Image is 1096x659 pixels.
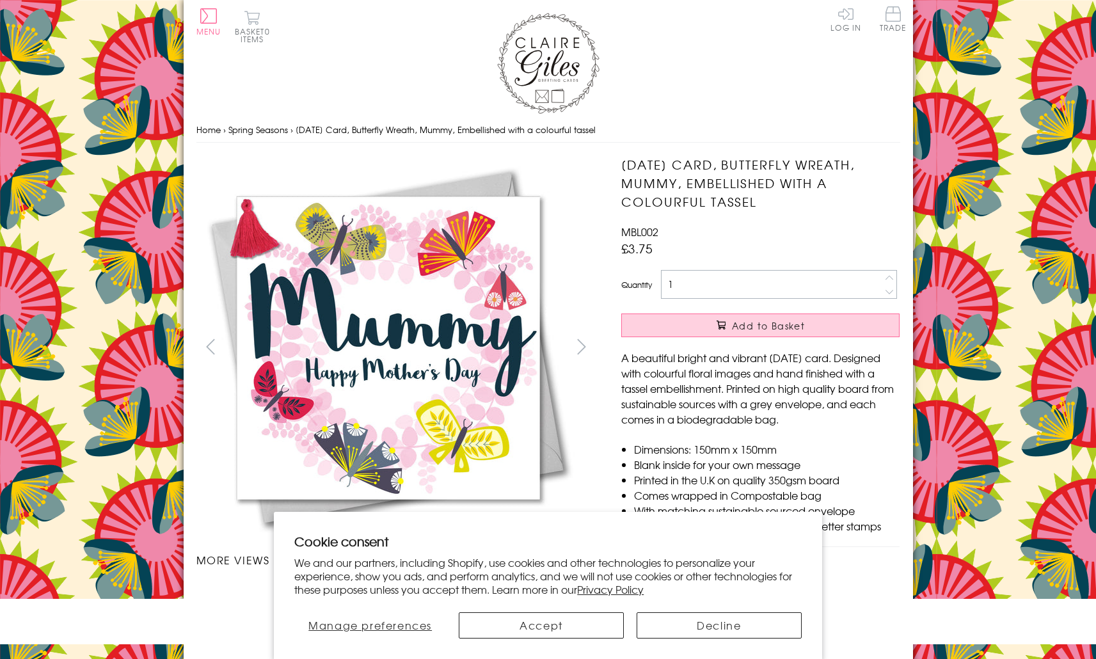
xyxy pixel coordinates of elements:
[621,279,652,290] label: Quantity
[294,612,446,639] button: Manage preferences
[634,472,900,488] li: Printed in the U.K on quality 350gsm board
[196,155,580,539] img: Mother's Day Card, Butterfly Wreath, Mummy, Embellished with a colourful tassel
[497,13,600,114] img: Claire Giles Greetings Cards
[621,224,658,239] span: MBL002
[308,617,432,633] span: Manage preferences
[196,332,225,361] button: prev
[296,123,596,136] span: [DATE] Card, Butterfly Wreath, Mummy, Embellished with a colourful tassel
[596,155,980,539] img: Mother's Day Card, Butterfly Wreath, Mummy, Embellished with a colourful tassel
[196,552,596,568] h3: More views
[196,26,221,37] span: Menu
[634,457,900,472] li: Blank inside for your own message
[459,612,624,639] button: Accept
[241,26,270,45] span: 0 items
[290,123,293,136] span: ›
[634,488,900,503] li: Comes wrapped in Compostable bag
[235,10,270,43] button: Basket0 items
[637,612,802,639] button: Decline
[880,6,907,34] a: Trade
[621,314,900,337] button: Add to Basket
[830,6,861,31] a: Log In
[567,332,596,361] button: next
[223,123,226,136] span: ›
[196,117,900,143] nav: breadcrumbs
[621,155,900,210] h1: [DATE] Card, Butterfly Wreath, Mummy, Embellished with a colourful tassel
[228,123,288,136] a: Spring Seasons
[880,6,907,31] span: Trade
[634,503,900,518] li: With matching sustainable sourced envelope
[621,239,653,257] span: £3.75
[634,441,900,457] li: Dimensions: 150mm x 150mm
[294,556,802,596] p: We and our partners, including Shopify, use cookies and other technologies to personalize your ex...
[621,350,900,427] p: A beautiful bright and vibrant [DATE] card. Designed with colourful floral images and hand finish...
[294,532,802,550] h2: Cookie consent
[196,123,221,136] a: Home
[732,319,805,332] span: Add to Basket
[577,582,644,597] a: Privacy Policy
[196,8,221,35] button: Menu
